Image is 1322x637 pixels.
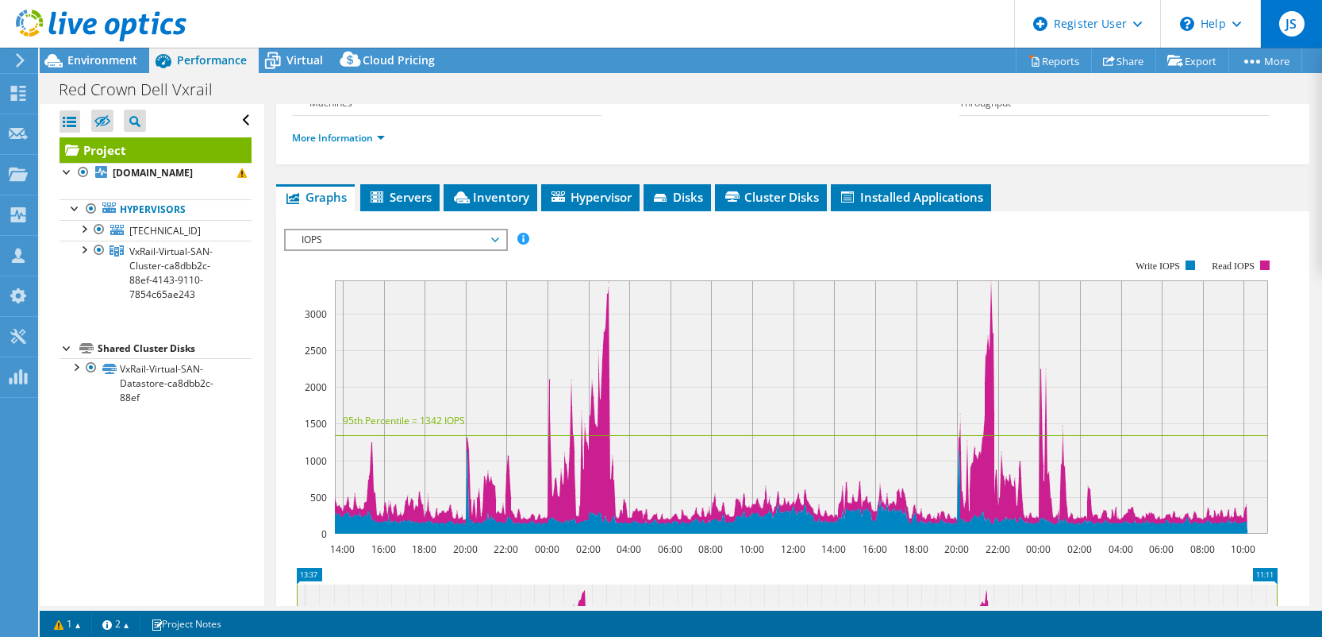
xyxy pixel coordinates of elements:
text: 04:00 [1109,542,1133,556]
text: 06:00 [1149,542,1174,556]
text: 10:00 [740,542,764,556]
span: IOPS [294,230,498,249]
text: 08:00 [1190,542,1215,556]
span: VxRail-Virtual-SAN-Cluster-ca8dbb2c-88ef-4143-9110-7854c65ae243 [129,245,213,301]
span: Hypervisor [549,189,632,205]
b: [DOMAIN_NAME] [113,166,193,180]
a: VxRail-Virtual-SAN-Datastore-ca8dbb2c-88ef [60,358,252,407]
text: Read IOPS [1212,261,1255,272]
text: 22:00 [494,542,518,556]
text: 14:00 [330,542,355,556]
text: 12:00 [781,542,805,556]
span: Disks [651,189,703,205]
text: 00:00 [1026,542,1051,556]
svg: \n [1180,17,1194,31]
span: Virtual [286,52,323,68]
text: 1000 [305,454,327,468]
text: 20:00 [453,542,478,556]
text: Write IOPS [1136,261,1180,272]
text: 18:00 [412,542,436,556]
span: Inventory [452,189,529,205]
a: Reports [1016,48,1092,73]
div: Shared Cluster Disks [98,339,252,358]
a: More Information [292,131,385,145]
text: 22:00 [986,542,1010,556]
text: 16:00 [371,542,396,556]
a: Export [1155,48,1229,73]
text: 3000 [305,307,327,321]
text: 20:00 [944,542,969,556]
span: Installed Applications [839,189,983,205]
span: Graphs [284,189,347,205]
a: 2 [91,614,140,634]
a: Project Notes [140,614,233,634]
text: 2500 [305,344,327,357]
span: Environment [67,52,137,68]
text: 08:00 [698,542,723,556]
span: [TECHNICAL_ID] [129,224,201,237]
span: Cloud Pricing [363,52,435,68]
text: 10:00 [1231,542,1255,556]
a: Project [60,137,252,163]
a: More [1228,48,1302,73]
text: 00:00 [535,542,559,556]
text: 02:00 [1067,542,1092,556]
text: 02:00 [576,542,601,556]
text: 04:00 [617,542,641,556]
span: Performance [177,52,247,68]
h1: Red Crown Dell Vxrail [52,81,237,98]
a: [DOMAIN_NAME] [60,163,252,183]
text: 14:00 [821,542,846,556]
text: 95th Percentile = 1342 IOPS [343,414,465,427]
text: 500 [310,491,327,504]
a: VxRail-Virtual-SAN-Cluster-ca8dbb2c-88ef-4143-9110-7854c65ae243 [60,241,252,304]
text: 18:00 [904,542,928,556]
a: 1 [43,614,92,634]
a: [TECHNICAL_ID] [60,220,252,241]
text: 16:00 [863,542,887,556]
span: Cluster Disks [723,189,819,205]
a: Hypervisors [60,199,252,220]
a: Share [1091,48,1156,73]
span: Servers [368,189,432,205]
text: 1500 [305,417,327,430]
text: 2000 [305,380,327,394]
text: 06:00 [658,542,682,556]
span: JS [1279,11,1305,37]
text: 0 [321,527,327,541]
